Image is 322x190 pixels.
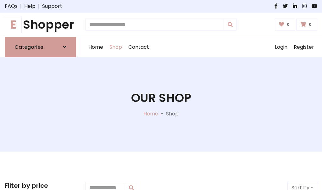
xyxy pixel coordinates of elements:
a: Home [143,110,158,117]
a: Login [272,37,291,57]
span: E [5,16,22,33]
span: 0 [307,22,313,27]
a: 0 [275,19,295,31]
p: Shop [166,110,179,118]
a: Shop [106,37,125,57]
h1: Shopper [5,18,76,32]
a: Categories [5,37,76,57]
a: Support [42,3,62,10]
a: FAQs [5,3,18,10]
a: Contact [125,37,152,57]
h1: Our Shop [131,91,191,105]
span: | [36,3,42,10]
a: 0 [296,19,317,31]
span: 0 [285,22,291,27]
h6: Categories [14,44,43,50]
span: | [18,3,24,10]
a: Register [291,37,317,57]
a: EShopper [5,18,76,32]
a: Help [24,3,36,10]
p: - [158,110,166,118]
a: Home [85,37,106,57]
h5: Filter by price [5,182,76,189]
